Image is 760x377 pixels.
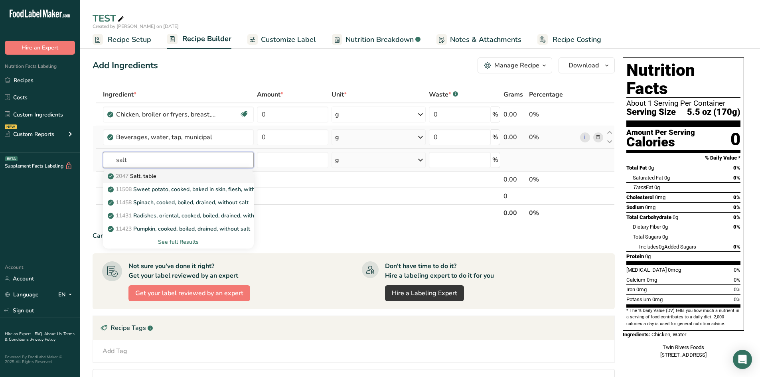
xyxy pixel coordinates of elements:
span: 0mg [647,277,657,283]
span: Created by [PERSON_NAME] on [DATE] [93,23,179,30]
span: 11423 [116,225,132,233]
span: 0% [734,267,740,273]
a: 11458Spinach, cooked, boiled, drained, without salt [103,196,254,209]
span: 0mg [655,194,665,200]
span: 5.5 oz (170g) [687,107,740,117]
span: 0% [733,165,740,171]
span: Total Carbohydrate [626,214,671,220]
div: Manage Recipe [494,61,539,70]
span: 2047 [116,172,128,180]
th: 0% [527,204,578,221]
span: 11431 [116,212,132,219]
div: g [335,110,339,119]
div: Don't have time to do it? Hire a labeling expert to do it for you [385,261,494,280]
span: Ingredient [103,90,136,99]
span: 0% [733,244,740,250]
div: Not sure you've done it right? Get your label reviewed by an expert [128,261,238,280]
span: Potassium [626,296,651,302]
a: Customize Label [247,31,316,49]
span: 0% [733,175,740,181]
span: 0mg [645,204,655,210]
span: Grams [503,90,523,99]
div: Can't find your ingredient? [93,231,615,241]
button: Download [559,57,615,73]
button: Manage Recipe [478,57,552,73]
span: Dietary Fiber [633,224,661,230]
a: 11508Sweet potato, cooked, baked in skin, flesh, without salt [103,183,254,196]
span: Protein [626,253,644,259]
span: Fat [633,184,653,190]
section: % Daily Value * [626,153,740,163]
div: 0 [730,129,740,150]
a: i [580,132,590,142]
th: 0.00 [502,204,528,221]
span: Sodium [626,204,644,210]
a: 11423Pumpkin, cooked, boiled, drained, without salt [103,222,254,235]
span: Percentage [529,90,563,99]
div: Calories [626,136,695,148]
div: Open Intercom Messenger [733,350,752,369]
div: TEST [93,11,126,26]
span: Recipe Costing [553,34,601,45]
div: 0% [529,132,577,142]
p: Salt, table [109,172,156,180]
a: Recipe Setup [93,31,151,49]
div: Recipe Tags [93,316,614,340]
span: 11458 [116,199,132,206]
span: Recipe Setup [108,34,151,45]
div: 0% [529,175,577,184]
span: Includes Added Sugars [639,244,696,250]
div: Twin Rivers Foods [STREET_ADDRESS] [623,343,744,359]
a: FAQ . [35,331,44,337]
div: EN [58,290,75,300]
a: Hire an Expert . [5,331,33,337]
div: Add Tag [103,346,127,356]
div: 0.00 [503,175,526,184]
div: 0% [529,110,577,119]
span: 0g [664,175,670,181]
p: Radishes, oriental, cooked, boiled, drained, without salt [109,211,274,220]
button: Hire an Expert [5,41,75,55]
span: Total Sugars [633,234,661,240]
span: Nutrition Breakdown [345,34,414,45]
div: BETA [5,156,18,161]
input: Add Ingredient [103,152,254,168]
span: Amount [257,90,283,99]
span: Calcium [626,277,646,283]
span: 0% [734,296,740,302]
button: Get your label reviewed by an expert [128,285,250,301]
div: Custom Reports [5,130,54,138]
span: 0g [645,253,651,259]
div: Beverages, water, tap, municipal [116,132,216,142]
span: 0% [734,286,740,292]
span: Download [569,61,599,70]
span: 0g [662,224,668,230]
p: Sweet potato, cooked, baked in skin, flesh, without salt [109,185,274,193]
p: Pumpkin, cooked, boiled, drained, without salt [109,225,250,233]
span: 0% [733,204,740,210]
div: Add Ingredients [93,59,158,72]
div: Chicken, broiler or fryers, breast, skinless, boneless, meat only, raw [116,110,216,119]
span: Unit [332,90,347,99]
span: 0g [648,165,654,171]
span: Notes & Attachments [450,34,521,45]
a: 2047Salt, table [103,170,254,183]
div: 0.00 [503,132,526,142]
span: Recipe Builder [182,34,231,44]
span: 0mcg [668,267,681,273]
span: Cholesterol [626,194,654,200]
span: Saturated Fat [633,175,663,181]
div: Amount Per Serving [626,129,695,136]
div: g [335,155,339,165]
a: Privacy Policy [31,337,55,342]
div: See full Results [109,238,248,246]
div: Waste [429,90,458,99]
a: Recipe Builder [167,30,231,49]
a: Terms & Conditions . [5,331,75,342]
span: Get your label reviewed by an expert [135,288,243,298]
a: About Us . [44,331,63,337]
span: 0% [733,214,740,220]
p: Spinach, cooked, boiled, drained, without salt [109,198,249,207]
span: 0% [733,224,740,230]
span: 0% [733,194,740,200]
